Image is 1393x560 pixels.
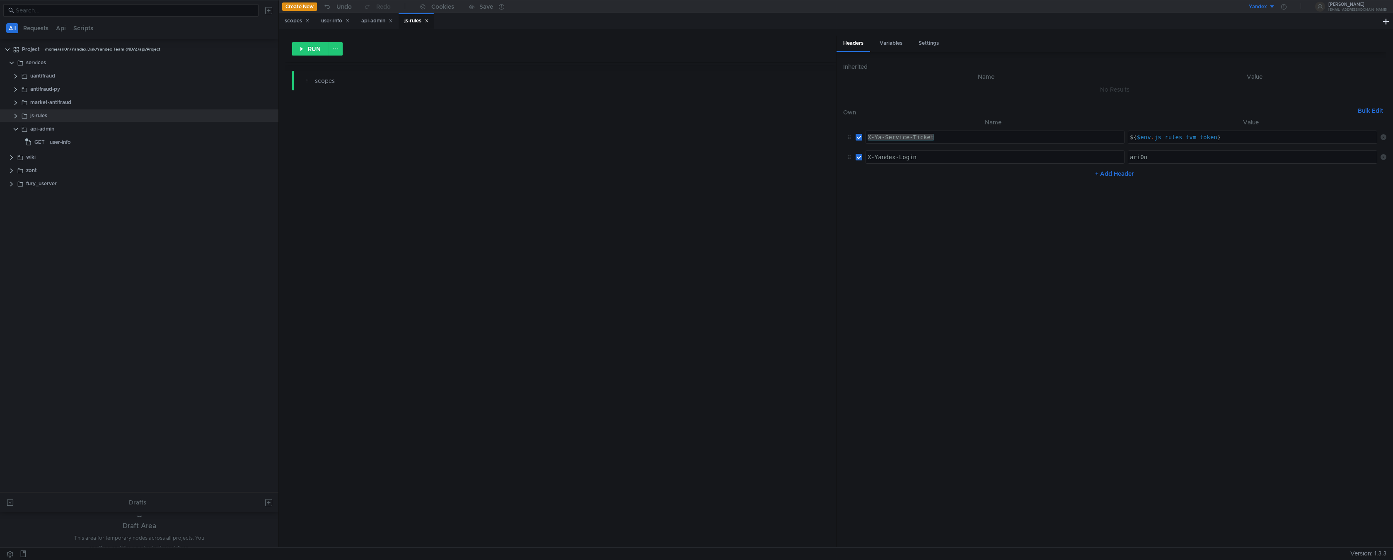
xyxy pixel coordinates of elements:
div: Variables [873,36,909,51]
div: Undo [336,2,352,12]
button: + Add Header [1092,169,1137,179]
div: Settings [912,36,946,51]
div: Headers [837,36,870,52]
div: Project [22,43,40,56]
div: scopes [285,17,310,25]
div: [PERSON_NAME] [1328,2,1387,7]
div: api-admin [361,17,393,25]
div: Drafts [129,497,146,507]
th: Value [1123,72,1386,82]
h6: Inherited [843,62,1386,72]
button: Create New [282,2,317,11]
span: GET [34,136,45,148]
div: [EMAIL_ADDRESS][DOMAIN_NAME] [1328,8,1387,11]
input: Search... [16,6,254,15]
div: user-info [50,136,71,148]
button: Redo [358,0,397,13]
button: Undo [317,0,358,13]
div: scopes [315,76,765,85]
button: RUN [292,42,329,56]
div: fury_userver [26,177,57,190]
th: Name [862,117,1125,127]
h6: Own [843,107,1354,117]
button: All [6,23,18,33]
div: uantifraud [30,70,55,82]
button: Api [53,23,68,33]
button: Requests [21,23,51,33]
div: wiki [26,151,36,163]
div: js-rules [404,17,429,25]
div: Yandex [1249,3,1267,11]
div: antifraud-py [30,83,60,95]
div: js-rules [30,109,47,122]
span: Version: 1.3.3 [1350,548,1386,560]
div: user-info [321,17,350,25]
th: Value [1125,117,1377,127]
div: Save [479,4,493,10]
div: Cookies [431,2,454,12]
th: Name [850,72,1123,82]
div: market-antifraud [30,96,71,109]
button: Scripts [71,23,96,33]
div: api-admin [30,123,54,135]
div: Redo [376,2,391,12]
nz-embed-empty: No Results [1100,86,1129,93]
div: services [26,56,46,69]
div: /home/ari0n/Yandex.Disk/Yandex Team (NDA)/api/Project [45,43,160,56]
div: zont [26,164,37,177]
button: Bulk Edit [1354,106,1386,116]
